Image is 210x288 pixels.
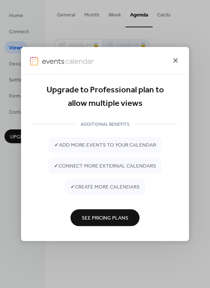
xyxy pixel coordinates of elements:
span: ✔ add more events to your calendar [54,141,156,149]
button: See Pricing Plans [70,209,139,226]
span: ADDITIONAL BENEFITS [75,120,135,128]
img: logo-icon [30,56,38,65]
span: See Pricing Plans [82,214,128,222]
span: ✔ create more calendars [70,183,139,191]
div: Upgrade to Professional plan to allow multiple views [33,83,177,111]
span: ✔ connect more external calendars [54,162,156,170]
img: logo-type [42,56,94,65]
